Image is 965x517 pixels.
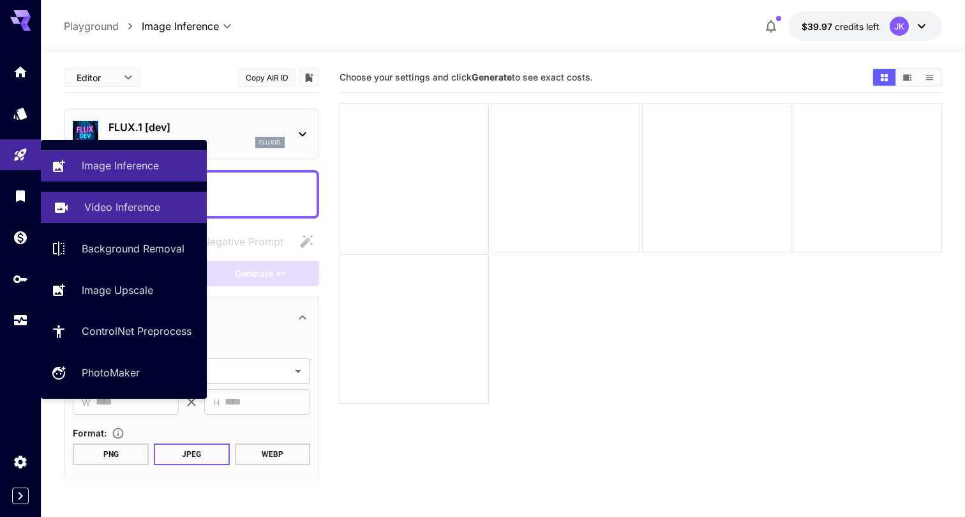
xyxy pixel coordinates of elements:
button: Choose the file format for the output image. [107,427,130,440]
span: Choose your settings and click to see exact costs. [340,72,593,82]
a: Image Upscale [41,274,207,305]
p: Background Removal [82,241,184,256]
p: Image Inference [82,158,159,173]
span: H [213,395,220,410]
div: Usage [13,313,28,328]
span: Editor [77,71,116,84]
p: FLUX.1 [dev] [108,120,285,135]
button: PNG [73,444,149,465]
p: PhotoMaker [82,365,140,380]
span: Image Inference [142,19,219,34]
span: $39.97 [802,21,835,32]
button: Copy AIR ID [238,68,295,87]
button: WEBP [235,444,311,465]
div: Models [13,105,28,121]
div: Wallet [13,229,28,245]
div: Home [13,64,28,80]
button: Show images in list view [918,69,941,86]
p: flux1d [259,138,281,147]
a: PhotoMaker [41,357,207,389]
span: Negative Prompt [202,234,283,249]
div: Show images in grid viewShow images in video viewShow images in list view [872,68,942,87]
p: ControlNet Preprocess [82,323,191,339]
span: credits left [835,21,879,32]
b: Generate [472,72,512,82]
a: Background Removal [41,233,207,265]
p: Image Upscale [82,282,153,298]
a: ControlNet Preprocess [41,316,207,347]
div: $39.965 [802,20,879,33]
button: Expand sidebar [12,488,29,504]
div: Playground [13,147,28,163]
button: Show images in grid view [873,69,895,86]
button: JPEG [154,444,230,465]
div: API Keys [13,271,28,287]
span: W [82,395,91,410]
button: Show images in video view [896,69,918,86]
span: Format : [73,428,107,438]
a: Video Inference [41,192,207,223]
p: Video Inference [84,199,160,215]
div: JK [890,17,909,36]
p: Playground [64,19,119,34]
button: Add to library [303,70,315,85]
div: Settings [13,454,28,470]
button: $39.965 [789,12,942,41]
span: Negative prompts are not compatible with the selected model. [177,233,294,249]
nav: breadcrumb [64,19,142,34]
div: Library [13,188,28,204]
a: Image Inference [41,150,207,181]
